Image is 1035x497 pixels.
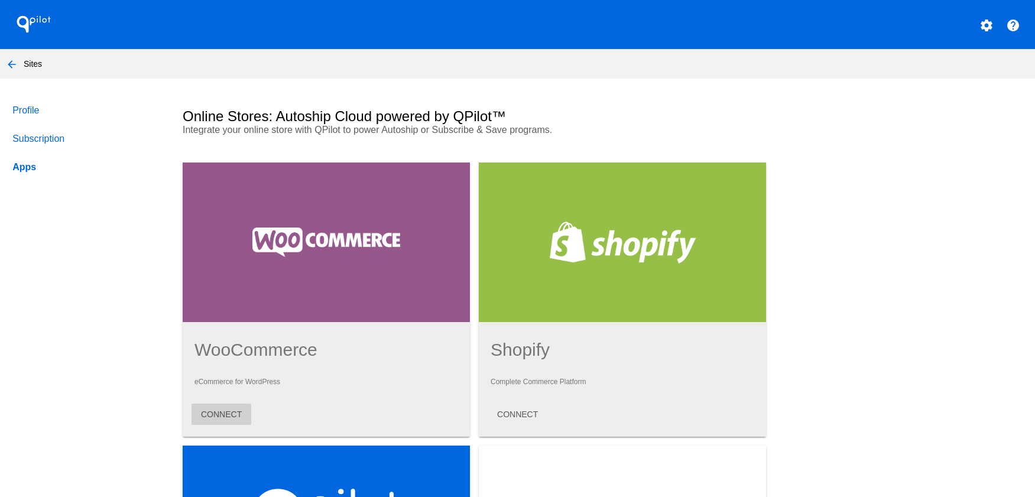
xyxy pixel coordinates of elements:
p: Integrate your online store with QPilot to power Autoship or Subscribe & Save programs. [183,125,610,135]
p: eCommerce for WordPress [194,378,458,386]
mat-icon: help [1006,18,1020,33]
h1: WooCommerce [194,340,458,360]
h2: Online Stores: Autoship Cloud powered by QPilot™ [183,108,506,125]
mat-icon: settings [979,18,994,33]
a: Profile [10,96,163,125]
span: CONNECT [497,410,538,419]
a: Apps [10,153,163,181]
p: Complete Commerce Platform [491,378,754,386]
button: CONNECT [192,404,251,425]
mat-icon: arrow_back [5,57,19,72]
span: CONNECT [201,410,242,419]
a: Subscription [10,125,163,153]
button: CONNECT [488,404,547,425]
h1: QPilot [10,12,57,36]
h1: Shopify [491,340,754,360]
